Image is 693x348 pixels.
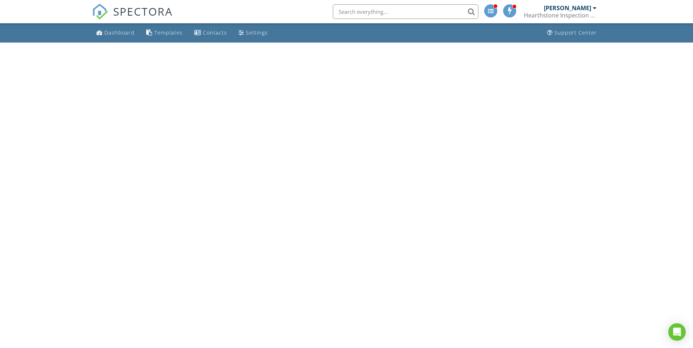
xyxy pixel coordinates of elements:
div: Templates [154,29,183,36]
a: Dashboard [93,26,138,40]
img: The Best Home Inspection Software - Spectora [92,4,108,20]
a: Templates [143,26,186,40]
a: Support Center [544,26,600,40]
div: Contacts [203,29,227,36]
a: Settings [236,26,271,40]
div: Settings [246,29,268,36]
div: [PERSON_NAME] [544,4,591,12]
a: SPECTORA [92,10,173,25]
div: Open Intercom Messenger [668,323,686,341]
div: Hearthstone Inspection Services, Inc. [524,12,597,19]
a: Contacts [191,26,230,40]
div: Dashboard [104,29,135,36]
input: Search everything... [333,4,478,19]
span: SPECTORA [113,4,173,19]
div: Support Center [554,29,597,36]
